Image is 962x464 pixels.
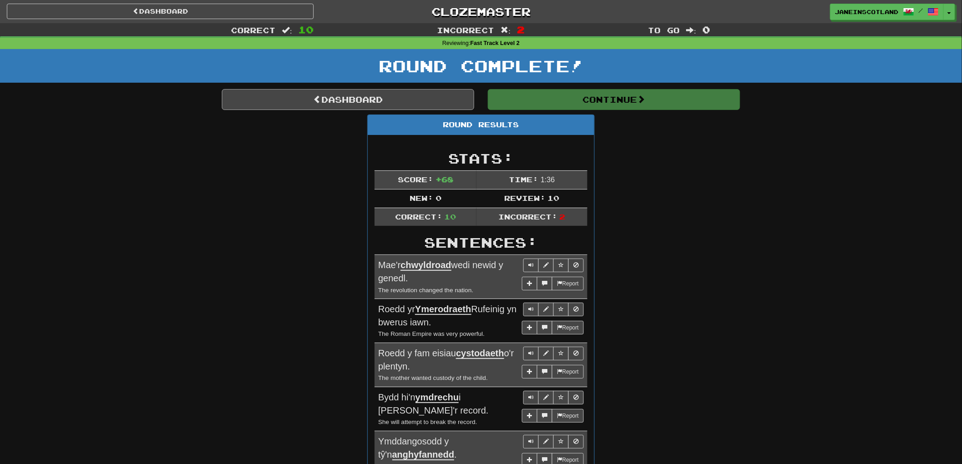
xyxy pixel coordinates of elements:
[410,194,433,202] span: New:
[552,277,584,290] button: Report
[522,321,537,334] button: Add sentence to collection
[282,26,292,34] span: :
[222,89,474,110] a: Dashboard
[523,303,539,316] button: Play sentence audio
[523,259,584,272] div: Sentence controls
[378,374,488,381] small: The mother wanted custody of the child.
[398,175,433,184] span: Score:
[538,391,554,404] button: Edit sentence
[378,287,473,294] small: The revolution changed the nation.
[504,194,546,202] span: Review:
[648,25,680,35] span: To go
[378,392,489,415] span: Bydd hi'n i [PERSON_NAME]'r record.
[548,194,560,202] span: 10
[538,303,554,316] button: Edit sentence
[501,26,511,34] span: :
[471,40,520,46] strong: Fast Track Level 2
[835,8,899,16] span: JaneinScotland
[522,409,584,423] div: More sentence controls
[522,365,584,379] div: More sentence controls
[522,365,537,379] button: Add sentence to collection
[456,348,504,359] u: cystodaeth
[378,330,485,337] small: The Roman Empire was very powerful.
[231,25,276,35] span: Correct
[553,391,569,404] button: Toggle favorite
[415,304,471,315] u: Ymerodraeth
[401,260,451,271] u: chwyldroad
[522,277,584,290] div: More sentence controls
[498,212,557,221] span: Incorrect:
[552,321,584,334] button: Report
[7,4,314,19] a: Dashboard
[553,347,569,360] button: Toggle favorite
[568,391,584,404] button: Toggle ignore
[523,391,539,404] button: Play sentence audio
[327,4,634,20] a: Clozemaster
[509,175,539,184] span: Time:
[553,259,569,272] button: Toggle favorite
[517,24,525,35] span: 2
[523,303,584,316] div: Sentence controls
[538,259,554,272] button: Edit sentence
[568,259,584,272] button: Toggle ignore
[702,24,710,35] span: 0
[378,304,517,327] span: Roedd yr Rufeinig yn bwerus iawn.
[553,435,569,449] button: Toggle favorite
[522,277,537,290] button: Add sentence to collection
[416,392,459,403] u: ymdrechu
[522,409,537,423] button: Add sentence to collection
[919,7,923,14] span: /
[437,25,495,35] span: Incorrect
[395,212,442,221] span: Correct:
[523,435,584,449] div: Sentence controls
[444,212,456,221] span: 10
[375,151,587,166] h2: Stats:
[686,26,696,34] span: :
[298,24,314,35] span: 10
[392,449,455,460] u: anghyfannedd
[541,176,555,184] span: 1 : 36
[523,347,584,360] div: Sentence controls
[538,435,554,449] button: Edit sentence
[436,194,441,202] span: 0
[378,348,514,371] span: Roedd y fam eisiau o'r plentyn.
[538,347,554,360] button: Edit sentence
[488,89,740,110] button: Continue
[378,436,457,460] span: Ymddangosodd y tŷ'n .
[560,212,566,221] span: 2
[552,409,584,423] button: Report
[3,57,959,75] h1: Round Complete!
[830,4,944,20] a: JaneinScotland /
[378,419,477,425] small: She will attempt to break the record.
[523,435,539,449] button: Play sentence audio
[375,235,587,250] h2: Sentences:
[568,435,584,449] button: Toggle ignore
[553,303,569,316] button: Toggle favorite
[523,391,584,404] div: Sentence controls
[568,303,584,316] button: Toggle ignore
[436,175,453,184] span: + 68
[523,347,539,360] button: Play sentence audio
[568,347,584,360] button: Toggle ignore
[523,259,539,272] button: Play sentence audio
[552,365,584,379] button: Report
[522,321,584,334] div: More sentence controls
[378,260,503,283] span: Mae'r wedi newid y genedl.
[368,115,594,135] div: Round Results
